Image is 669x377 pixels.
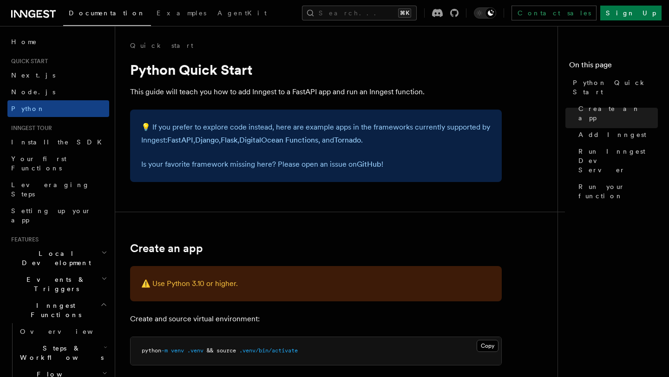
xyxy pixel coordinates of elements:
span: venv [171,347,184,354]
a: DigitalOcean Functions [239,136,318,144]
span: python [142,347,161,354]
span: Events & Triggers [7,275,101,293]
a: Create an app [575,100,658,126]
span: Python [11,105,45,112]
a: Overview [16,323,109,340]
kbd: ⌘K [398,8,411,18]
a: Add Inngest [575,126,658,143]
span: Inngest tour [7,124,52,132]
span: -m [161,347,168,354]
span: Run Inngest Dev Server [578,147,658,175]
span: Next.js [11,71,55,79]
a: Tornado [334,136,361,144]
span: Documentation [69,9,145,17]
a: Setting up your app [7,202,109,228]
p: Create and source virtual environment: [130,312,502,325]
a: Examples [151,3,212,25]
a: Python Quick Start [569,74,658,100]
a: Run your function [575,178,658,204]
a: Your first Functions [7,150,109,176]
span: Python Quick Start [573,78,658,97]
a: Sign Up [600,6,662,20]
button: Local Development [7,245,109,271]
p: 💡 If you prefer to explore code instead, here are example apps in the frameworks currently suppor... [141,121,491,147]
span: Your first Functions [11,155,66,172]
a: Quick start [130,41,193,50]
button: Steps & Workflows [16,340,109,366]
span: Setting up your app [11,207,91,224]
a: Next.js [7,67,109,84]
span: Overview [20,328,116,335]
a: Home [7,33,109,50]
span: Node.js [11,88,55,96]
span: Run your function [578,182,658,201]
a: Node.js [7,84,109,100]
span: Steps & Workflows [16,344,104,362]
span: Add Inngest [578,130,646,139]
button: Search...⌘K [302,6,417,20]
span: Quick start [7,58,48,65]
p: ⚠️ Use Python 3.10 or higher. [141,277,491,290]
span: Leveraging Steps [11,181,90,198]
a: Create an app [130,242,203,255]
a: FastAPI [167,136,193,144]
a: AgentKit [212,3,272,25]
span: && [207,347,213,354]
span: AgentKit [217,9,267,17]
a: Python [7,100,109,117]
a: Django [195,136,219,144]
p: Is your favorite framework missing here? Please open an issue on ! [141,158,491,171]
span: .venv [187,347,203,354]
span: Local Development [7,249,101,267]
span: Features [7,236,39,243]
button: Events & Triggers [7,271,109,297]
a: Install the SDK [7,134,109,150]
a: Documentation [63,3,151,26]
button: Inngest Functions [7,297,109,323]
button: Toggle dark mode [474,7,496,19]
a: Flask [221,136,237,144]
a: Run Inngest Dev Server [575,143,658,178]
h1: Python Quick Start [130,61,502,78]
span: Inngest Functions [7,301,100,319]
span: Create an app [578,104,658,123]
p: This guide will teach you how to add Inngest to a FastAPI app and run an Inngest function. [130,85,502,98]
button: Copy [477,340,498,352]
h4: On this page [569,59,658,74]
span: source [216,347,236,354]
a: GitHub [357,160,381,169]
a: Leveraging Steps [7,176,109,202]
a: Contact sales [512,6,597,20]
span: Examples [157,9,206,17]
span: .venv/bin/activate [239,347,298,354]
span: Install the SDK [11,138,107,146]
span: Home [11,37,37,46]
